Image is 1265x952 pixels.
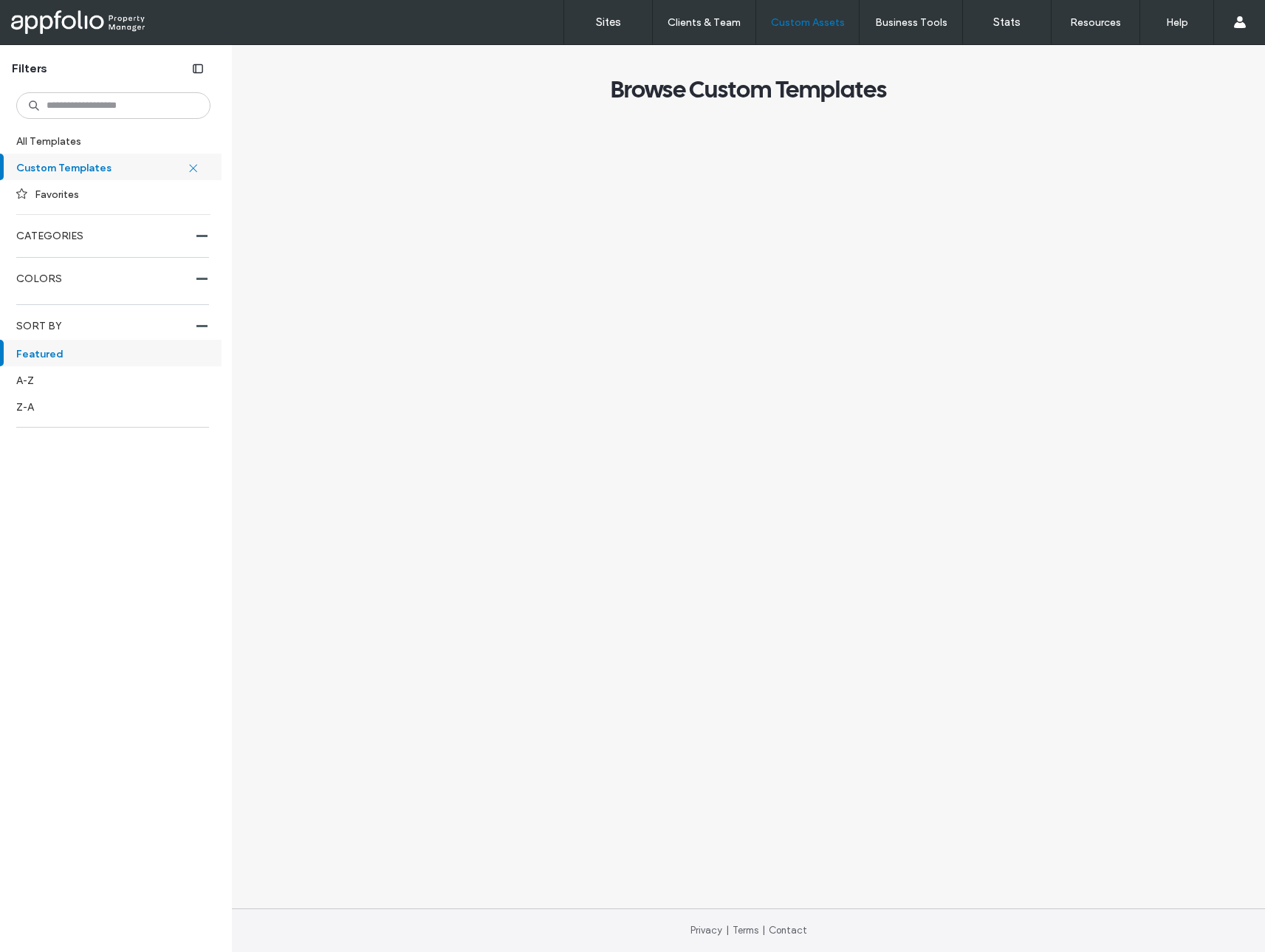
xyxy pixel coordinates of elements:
label: Business Tools [875,16,947,29]
span: | [762,925,765,936]
label: Favorites [35,181,198,207]
label: Help [1166,16,1188,29]
label: Stats [993,16,1021,29]
label: A-Z [16,367,208,393]
label: Z-A [16,394,208,420]
label: Featured [16,340,197,366]
label: Clients & Team [668,16,741,29]
label: Custom Templates [16,154,188,180]
span: Filters [12,61,47,77]
label: SORT BY [16,312,196,340]
a: Privacy [690,925,722,936]
label: Sites [596,16,621,29]
label: Resources [1070,16,1121,29]
a: Terms [733,925,758,936]
label: All Templates [16,128,208,154]
a: Contact [769,925,807,936]
label: CATEGORIES [16,222,196,250]
span: Browse Custom Templates [611,74,887,105]
span: | [726,925,729,936]
label: Custom Assets [771,16,845,29]
label: COLORS [16,265,196,292]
